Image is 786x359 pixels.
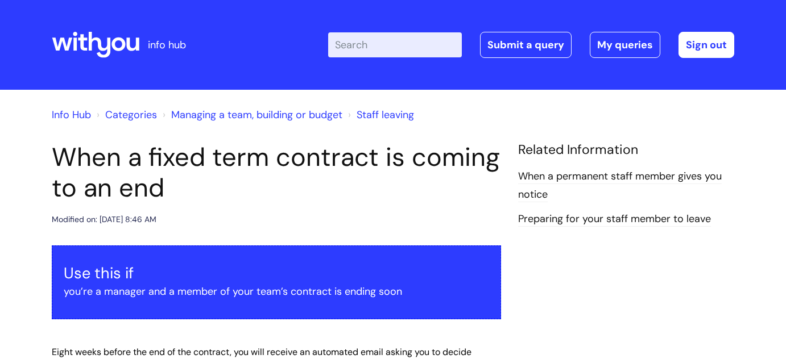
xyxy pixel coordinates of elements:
p: you’re a manager and a member of your team’s contract is ending soon [64,282,489,300]
a: When a permanent staff member gives you notice [518,169,722,202]
a: Categories [105,108,157,122]
input: Search [328,32,462,57]
a: Staff leaving [357,108,414,122]
a: Sign out [679,32,734,58]
a: Submit a query [480,32,572,58]
div: | - [328,32,734,58]
a: My queries [590,32,660,58]
h4: Related Information [518,142,734,158]
p: info hub [148,36,186,54]
a: Info Hub [52,108,91,122]
li: Managing a team, building or budget [160,106,342,124]
div: Modified on: [DATE] 8:46 AM [52,212,156,227]
a: Preparing for your staff member to leave [518,212,711,227]
li: Staff leaving [345,106,414,124]
h3: Use this if [64,264,489,282]
a: Managing a team, building or budget [171,108,342,122]
h1: When a fixed term contract is coming to an end [52,142,501,203]
li: Solution home [94,106,157,124]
